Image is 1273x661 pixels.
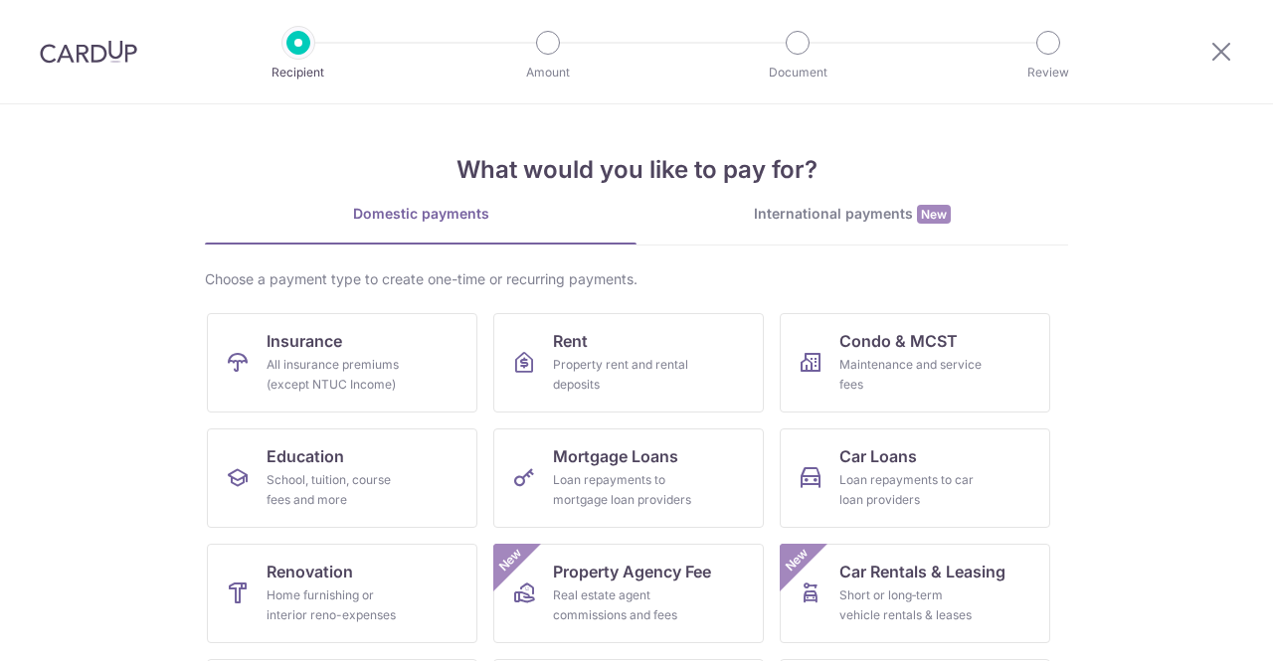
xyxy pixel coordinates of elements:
span: Rent [553,329,588,353]
span: New [781,544,814,577]
div: All insurance premiums (except NTUC Income) [267,355,410,395]
span: Condo & MCST [839,329,958,353]
span: Mortgage Loans [553,444,678,468]
p: Review [975,63,1122,83]
a: Condo & MCSTMaintenance and service fees [780,313,1050,413]
h4: What would you like to pay for? [205,152,1068,188]
div: Loan repayments to mortgage loan providers [553,470,696,510]
a: RenovationHome furnishing or interior reno-expenses [207,544,477,643]
div: School, tuition, course fees and more [267,470,410,510]
a: EducationSchool, tuition, course fees and more [207,428,477,528]
div: Home furnishing or interior reno-expenses [267,585,410,625]
span: Car Loans [839,444,917,468]
a: Car Rentals & LeasingShort or long‑term vehicle rentals & leasesNew [780,544,1050,643]
div: Loan repayments to car loan providers [839,470,983,510]
a: Car LoansLoan repayments to car loan providers [780,428,1050,528]
div: Choose a payment type to create one-time or recurring payments. [205,269,1068,289]
a: Mortgage LoansLoan repayments to mortgage loan providers [493,428,764,528]
div: Real estate agent commissions and fees [553,585,696,625]
span: New [494,544,527,577]
a: InsuranceAll insurance premiums (except NTUC Income) [207,313,477,413]
a: RentProperty rent and rental deposits [493,313,764,413]
p: Amount [474,63,622,83]
img: CardUp [40,40,137,64]
span: Insurance [267,329,342,353]
span: New [917,205,951,224]
span: Property Agency Fee [553,560,711,583]
div: Short or long‑term vehicle rentals & leases [839,585,983,625]
span: Education [267,444,344,468]
div: Domestic payments [205,204,636,224]
span: Car Rentals & Leasing [839,560,1005,583]
p: Document [724,63,871,83]
span: Renovation [267,560,353,583]
div: Maintenance and service fees [839,355,983,395]
div: Property rent and rental deposits [553,355,696,395]
a: Property Agency FeeReal estate agent commissions and feesNew [493,544,764,643]
p: Recipient [225,63,372,83]
div: International payments [636,204,1068,225]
